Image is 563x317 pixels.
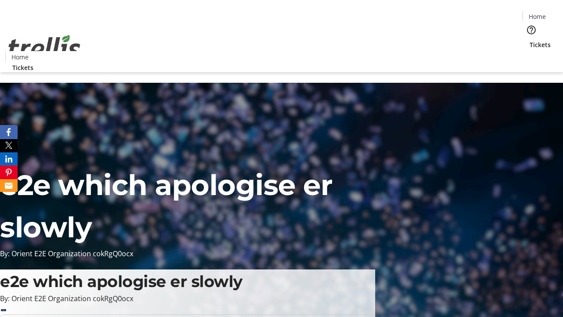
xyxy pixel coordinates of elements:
span: Home [529,12,546,21]
button: Cart [523,49,540,67]
span: Tickets [530,40,551,49]
a: Tickets [5,63,40,72]
a: Tickets [523,40,558,49]
span: Home [11,52,29,62]
a: Home [6,52,34,62]
img: Orient E2E Organization cokRgQ0ocx's Logo [5,25,84,69]
span: Tickets [12,63,33,72]
a: Home [523,12,551,21]
button: Help [523,21,540,39]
